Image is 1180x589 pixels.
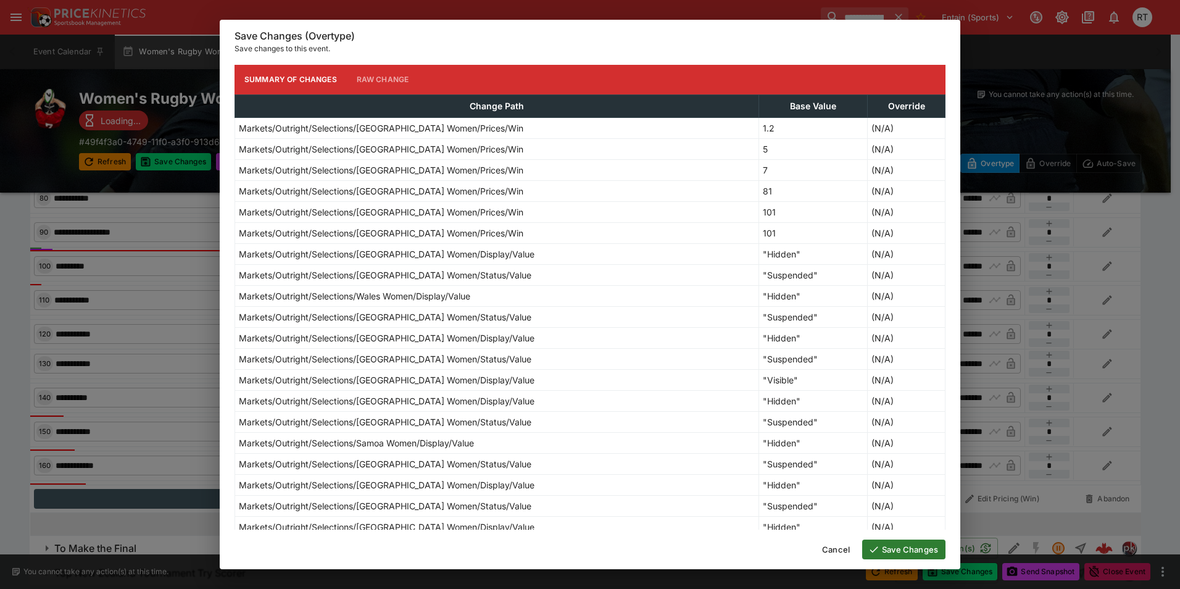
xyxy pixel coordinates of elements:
p: Markets/Outright/Selections/[GEOGRAPHIC_DATA] Women/Status/Value [239,353,531,366]
th: Base Value [759,94,868,117]
td: 101 [759,201,868,222]
td: (N/A) [868,348,945,369]
td: "Visible" [759,369,868,390]
td: (N/A) [868,474,945,495]
td: (N/A) [868,453,945,474]
p: Markets/Outright/Selections/[GEOGRAPHIC_DATA] Women/Status/Value [239,311,531,324]
p: Markets/Outright/Selections/[GEOGRAPHIC_DATA] Women/Prices/Win [239,227,523,240]
td: "Suspended" [759,453,868,474]
td: (N/A) [868,159,945,180]
td: (N/A) [868,180,945,201]
p: Markets/Outright/Selections/[GEOGRAPHIC_DATA] Women/Prices/Win [239,143,523,156]
p: Markets/Outright/Selections/[GEOGRAPHIC_DATA] Women/Status/Value [239,499,531,512]
th: Change Path [235,94,759,117]
p: Markets/Outright/Selections/[GEOGRAPHIC_DATA] Women/Display/Value [239,374,534,386]
td: (N/A) [868,516,945,537]
td: (N/A) [868,369,945,390]
td: (N/A) [868,201,945,222]
p: Markets/Outright/Selections/[GEOGRAPHIC_DATA] Women/Display/Value [239,478,534,491]
td: (N/A) [868,432,945,453]
th: Override [868,94,945,117]
p: Markets/Outright/Selections/[GEOGRAPHIC_DATA] Women/Prices/Win [239,206,523,219]
td: (N/A) [868,495,945,516]
td: (N/A) [868,306,945,327]
td: 1.2 [759,117,868,138]
p: Markets/Outright/Selections/[GEOGRAPHIC_DATA] Women/Display/Value [239,332,534,345]
p: Markets/Outright/Selections/[GEOGRAPHIC_DATA] Women/Display/Value [239,520,534,533]
td: (N/A) [868,411,945,432]
td: 7 [759,159,868,180]
h6: Save Changes (Overtype) [235,30,945,43]
td: 101 [759,222,868,243]
button: Raw Change [347,65,419,94]
td: "Suspended" [759,411,868,432]
button: Summary of Changes [235,65,347,94]
p: Markets/Outright/Selections/[GEOGRAPHIC_DATA] Women/Prices/Win [239,185,523,198]
td: "Suspended" [759,495,868,516]
td: "Hidden" [759,474,868,495]
td: "Hidden" [759,390,868,411]
p: Markets/Outright/Selections/[GEOGRAPHIC_DATA] Women/Prices/Win [239,164,523,177]
p: Markets/Outright/Selections/[GEOGRAPHIC_DATA] Women/Status/Value [239,416,531,428]
td: "Hidden" [759,327,868,348]
td: "Hidden" [759,243,868,264]
p: Markets/Outright/Selections/[GEOGRAPHIC_DATA] Women/Status/Value [239,457,531,470]
p: Save changes to this event. [235,43,945,55]
td: (N/A) [868,243,945,264]
p: Markets/Outright/Selections/[GEOGRAPHIC_DATA] Women/Prices/Win [239,122,523,135]
td: (N/A) [868,138,945,159]
td: (N/A) [868,222,945,243]
p: Markets/Outright/Selections/[GEOGRAPHIC_DATA] Women/Display/Value [239,248,534,261]
td: (N/A) [868,327,945,348]
td: "Suspended" [759,306,868,327]
button: Cancel [815,540,857,559]
td: (N/A) [868,285,945,306]
td: (N/A) [868,390,945,411]
td: (N/A) [868,264,945,285]
td: "Suspended" [759,348,868,369]
td: 5 [759,138,868,159]
p: Markets/Outright/Selections/[GEOGRAPHIC_DATA] Women/Display/Value [239,395,534,407]
td: 81 [759,180,868,201]
td: "Hidden" [759,432,868,453]
td: "Suspended" [759,264,868,285]
td: (N/A) [868,117,945,138]
p: Markets/Outright/Selections/[GEOGRAPHIC_DATA] Women/Status/Value [239,269,531,282]
td: "Hidden" [759,516,868,537]
p: Markets/Outright/Selections/Samoa Women/Display/Value [239,437,474,449]
td: "Hidden" [759,285,868,306]
button: Save Changes [862,540,945,559]
p: Markets/Outright/Selections/Wales Women/Display/Value [239,290,470,303]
